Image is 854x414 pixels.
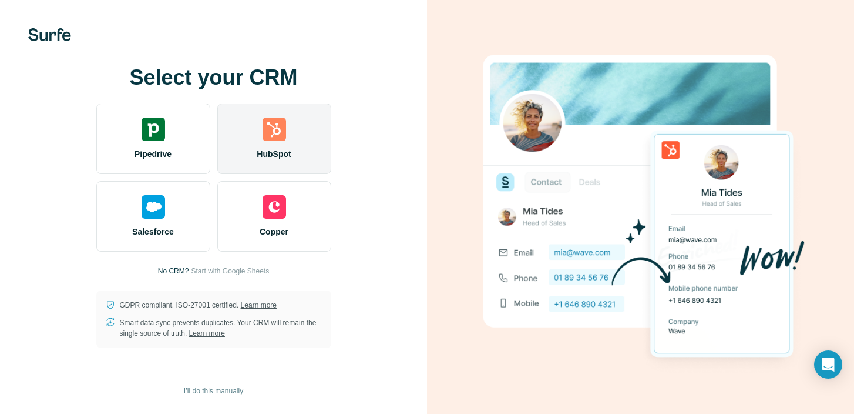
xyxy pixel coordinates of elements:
a: Learn more [189,329,225,338]
a: Learn more [241,301,277,309]
p: No CRM? [158,266,189,276]
p: GDPR compliant. ISO-27001 certified. [120,300,277,310]
span: HubSpot [257,148,291,160]
span: Salesforce [132,226,174,238]
div: Open Intercom Messenger [814,350,842,379]
img: HUBSPOT image [476,36,805,378]
img: copper's logo [263,195,286,219]
button: Start with Google Sheets [191,266,269,276]
img: Surfe's logo [28,28,71,41]
button: I’ll do this manually [176,382,251,400]
p: Smart data sync prevents duplicates. Your CRM will remain the single source of truth. [120,318,322,339]
span: Copper [260,226,288,238]
img: pipedrive's logo [142,118,165,141]
img: salesforce's logo [142,195,165,219]
span: Pipedrive [135,148,172,160]
span: I’ll do this manually [184,386,243,396]
img: hubspot's logo [263,118,286,141]
h1: Select your CRM [96,66,331,89]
